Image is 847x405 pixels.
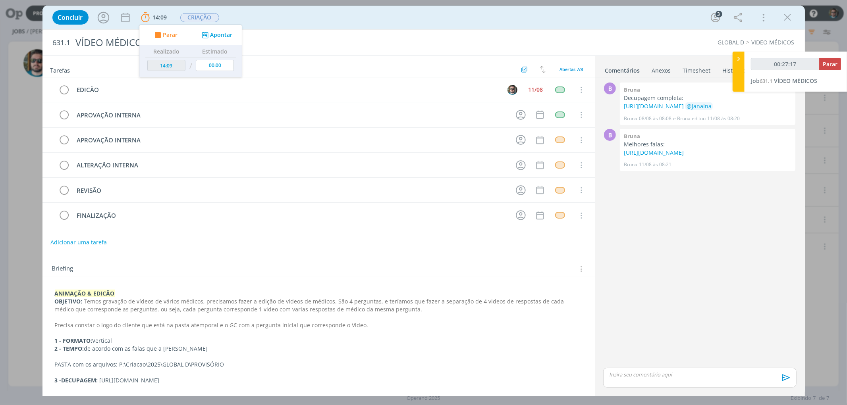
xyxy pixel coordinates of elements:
div: FINALIZAÇÃO [73,211,509,221]
a: Timesheet [683,63,711,75]
span: Precisa constar o logo do cliente que está na pasta atemporal e o GC com a pergunta inicial que c... [55,321,369,329]
span: Parar [823,60,837,68]
a: GLOBAL D [718,38,745,46]
div: ALTERAÇÃO INTERNA [73,160,509,170]
span: @Janaína [687,102,712,110]
span: Tarefas [50,65,70,74]
p: de acordo com as falas que a [PERSON_NAME] [55,345,583,353]
p: Bruna [624,161,637,168]
span: 631.1 [760,77,772,84]
div: B [604,83,616,94]
strong: 3 -DECUPAGEM: [55,376,98,384]
a: VIDEO MÉDICOS [752,38,795,46]
button: 3 [709,11,722,24]
img: arrow-down-up.svg [540,66,546,73]
span: Parar [162,32,177,38]
strong: OBJETIVO: [55,298,83,305]
a: [URL][DOMAIN_NAME] [624,149,684,156]
strong: 2 - TEMPO: [55,345,84,352]
span: VÍDEO MÉDICOS [774,77,817,84]
div: REVISÃO [73,186,509,196]
span: Temos gravação de vídeos de vários médicos, precisamos fazer a edição de vídeos de médicos. São 4... [55,298,566,313]
span: 11/08 às 08:21 [639,161,671,168]
span: Concluir [58,14,83,21]
div: dialog [42,6,805,396]
span: e Bruna editou [673,115,706,122]
span: 631.1 [53,38,71,47]
p: Vertical [55,337,583,345]
p: [URL][DOMAIN_NAME] [55,376,583,384]
button: CRIAÇÃO [180,13,220,23]
span: 14:09 [153,13,167,21]
div: 11/08 [529,87,543,92]
strong: 1 - FORMATO: [55,337,93,344]
a: Histórico [722,63,747,75]
th: Realizado [145,45,187,58]
button: Apontar [199,31,232,39]
b: Bruna [624,132,640,140]
div: APROVAÇÃO INTERNA [73,135,509,145]
span: CRIAÇÃO [180,13,219,22]
span: 11/08 às 08:20 [707,115,740,122]
button: Parar [152,31,178,39]
div: 3 [716,11,722,17]
td: / [187,58,194,74]
img: R [507,85,517,95]
div: B [604,129,616,141]
div: VÍDEO MÉDICOS [72,33,482,52]
button: R [507,84,519,96]
div: Anexos [652,67,671,75]
a: Comentários [605,63,641,75]
button: Adicionar uma tarefa [50,235,107,250]
p: Decupagem completa: [624,94,791,102]
a: Job631.1VÍDEO MÉDICOS [751,77,817,84]
span: PASTA com os arquivos: P:\Criacao\2025\GLOBAL D\PROVISÓRIO [55,361,224,368]
button: Concluir [52,10,89,25]
p: Melhores falas: [624,140,791,148]
p: Bruna [624,115,637,122]
button: 14:09 [139,11,169,24]
strong: ANIMAÇÃO & EDICÃO [55,290,115,297]
ul: 14:09 [139,25,242,77]
div: EDICÃO [73,85,500,95]
b: Bruna [624,86,640,93]
span: Briefing [52,264,73,274]
div: APROVAÇÃO INTERNA [73,110,509,120]
span: Abertas 7/8 [560,66,583,72]
button: Parar [819,58,841,70]
span: 08/08 às 08:08 [639,115,671,122]
th: Estimado [194,45,236,58]
a: [URL][DOMAIN_NAME] [624,102,684,110]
